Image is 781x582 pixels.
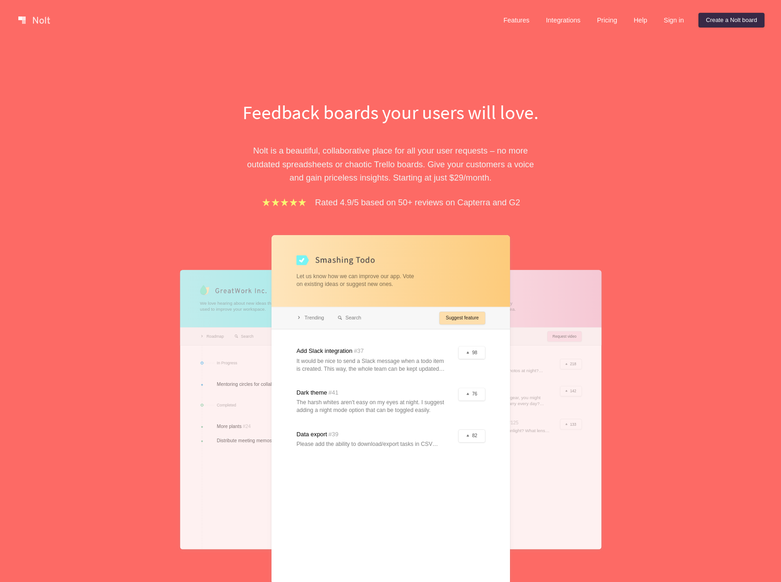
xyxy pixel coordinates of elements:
p: Rated 4.9/5 based on 50+ reviews on Capterra and G2 [315,196,520,209]
a: Features [496,13,537,27]
a: Integrations [538,13,587,27]
a: Create a Nolt board [698,13,764,27]
h1: Feedback boards your users will love. [233,99,549,126]
a: Help [626,13,655,27]
p: Nolt is a beautiful, collaborative place for all your user requests – no more outdated spreadshee... [233,144,549,184]
a: Sign in [656,13,691,27]
a: Pricing [590,13,625,27]
img: stars.b067e34983.png [261,197,308,208]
